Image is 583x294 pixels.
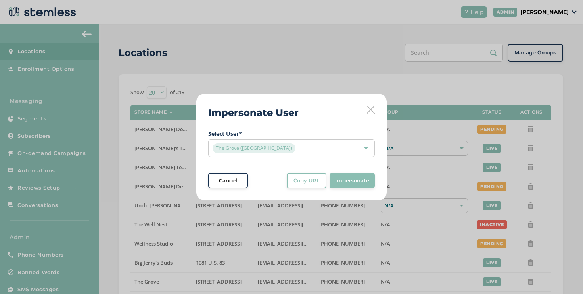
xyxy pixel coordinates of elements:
span: Impersonate [335,177,369,185]
button: Cancel [208,173,248,189]
button: Impersonate [330,173,375,189]
label: Select User [208,130,375,138]
span: Copy URL [293,177,320,185]
h2: Impersonate User [208,106,299,120]
button: Copy URL [287,173,326,189]
iframe: Chat Widget [543,256,583,294]
span: Cancel [219,177,237,185]
span: The Grove ([GEOGRAPHIC_DATA]) [213,143,295,153]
